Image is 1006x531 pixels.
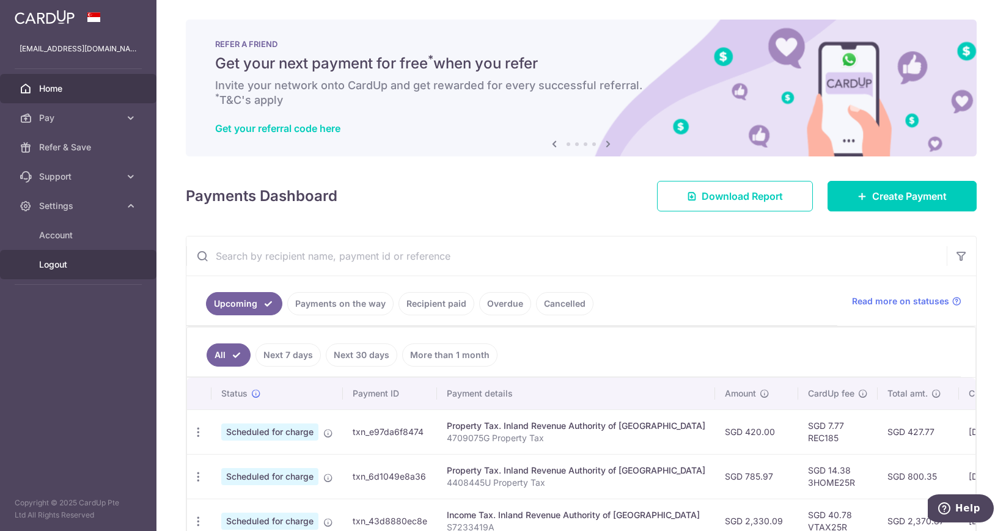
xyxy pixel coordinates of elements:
td: txn_e97da6f8474 [343,409,437,454]
span: Download Report [702,189,783,203]
a: Create Payment [828,181,977,211]
span: Logout [39,258,120,271]
td: txn_6d1049e8a36 [343,454,437,499]
td: SGD 800.35 [878,454,959,499]
span: Pay [39,112,120,124]
div: Property Tax. Inland Revenue Authority of [GEOGRAPHIC_DATA] [447,464,705,477]
img: CardUp [15,10,75,24]
span: Scheduled for charge [221,423,318,441]
span: Amount [725,387,756,400]
a: Cancelled [536,292,593,315]
span: Create Payment [872,189,947,203]
td: SGD 7.77 REC185 [798,409,878,454]
img: RAF banner [186,20,977,156]
p: REFER A FRIEND [215,39,947,49]
span: Refer & Save [39,141,120,153]
a: Next 7 days [255,343,321,367]
span: Scheduled for charge [221,513,318,530]
a: Upcoming [206,292,282,315]
td: SGD 785.97 [715,454,798,499]
input: Search by recipient name, payment id or reference [186,236,947,276]
a: Overdue [479,292,531,315]
span: Home [39,82,120,95]
a: More than 1 month [402,343,497,367]
span: Scheduled for charge [221,468,318,485]
h5: Get your next payment for free when you refer [215,54,947,73]
td: SGD 427.77 [878,409,959,454]
a: Payments on the way [287,292,394,315]
th: Payment ID [343,378,437,409]
span: Read more on statuses [852,295,949,307]
td: SGD 420.00 [715,409,798,454]
span: Total amt. [887,387,928,400]
p: 4709075G Property Tax [447,432,705,444]
span: Settings [39,200,120,212]
span: Account [39,229,120,241]
h6: Invite your network onto CardUp and get rewarded for every successful referral. T&C's apply [215,78,947,108]
span: Support [39,170,120,183]
span: CardUp fee [808,387,854,400]
td: SGD 14.38 3HOME25R [798,454,878,499]
a: Next 30 days [326,343,397,367]
p: 4408445U Property Tax [447,477,705,489]
div: Property Tax. Inland Revenue Authority of [GEOGRAPHIC_DATA] [447,420,705,432]
a: Recipient paid [398,292,474,315]
a: All [207,343,251,367]
th: Payment details [437,378,715,409]
a: Download Report [657,181,813,211]
a: Read more on statuses [852,295,961,307]
span: Status [221,387,248,400]
iframe: Opens a widget where you can find more information [928,494,994,525]
h4: Payments Dashboard [186,185,337,207]
div: Income Tax. Inland Revenue Authority of [GEOGRAPHIC_DATA] [447,509,705,521]
a: Get your referral code here [215,122,340,134]
p: [EMAIL_ADDRESS][DOMAIN_NAME] [20,43,137,55]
